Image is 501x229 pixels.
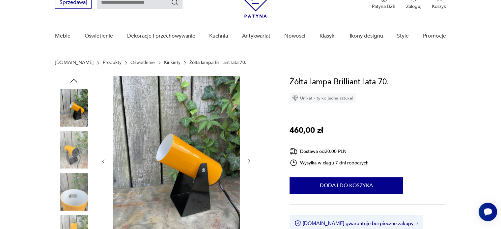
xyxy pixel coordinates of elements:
[372,3,396,10] p: Patyna B2B
[432,3,446,10] p: Koszyk
[55,60,94,65] a: [DOMAIN_NAME]
[55,173,93,211] img: Zdjęcie produktu Żółta lampa Brilliant lata 70.
[164,60,181,65] a: Kinkiety
[209,23,228,49] a: Kuchnia
[290,124,323,137] p: 460,00 zł
[292,95,298,101] img: Ikona diamentu
[127,23,195,49] a: Dekoracje i przechowywanie
[294,220,418,227] button: [DOMAIN_NAME] gwarantuje bezpieczne zakupy
[290,159,369,167] div: Wysyłka w ciągu 7 dni roboczych
[416,222,418,225] img: Ikona strzałki w prawo
[294,220,301,227] img: Ikona certyfikatu
[406,3,421,10] p: Zaloguj
[290,177,403,194] button: Dodaj do koszyka
[85,23,113,49] a: Oświetlenie
[189,60,246,65] p: Żółta lampa Brilliant lata 70.
[423,23,446,49] a: Promocje
[284,23,305,49] a: Nowości
[320,23,336,49] a: Klasyki
[130,60,155,65] a: Oświetlenie
[55,23,70,49] a: Meble
[290,147,369,156] div: Dostawa od 20,00 PLN
[55,1,92,5] a: Sprzedawaj
[290,93,356,103] div: Unikat - tylko jedna sztuka!
[397,23,409,49] a: Style
[55,89,93,127] img: Zdjęcie produktu Żółta lampa Brilliant lata 70.
[290,76,389,88] h1: Żółta lampa Brilliant lata 70.
[55,131,93,169] img: Zdjęcie produktu Żółta lampa Brilliant lata 70.
[103,60,122,65] a: Produkty
[290,147,297,156] img: Ikona dostawy
[479,203,497,221] iframe: Smartsupp widget button
[242,23,270,49] a: Antykwariat
[349,23,383,49] a: Ikony designu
